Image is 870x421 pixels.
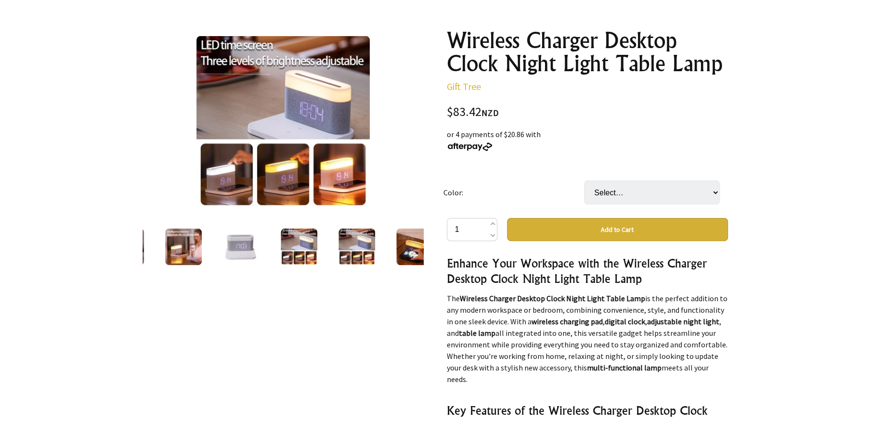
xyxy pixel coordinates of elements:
[447,255,728,286] h3: Enhance Your Workspace with the Wireless Charger Desktop Clock Night Light Table Lamp
[443,167,584,218] td: Color:
[396,229,433,265] img: Wireless Charger Desktop Clock Night Light Table Lamp
[532,317,603,326] strong: wireless charging pad
[196,36,370,209] img: Wireless Charger Desktop Clock Night Light Table Lamp
[447,293,728,385] p: The is the perfect addition to any modern workspace or bedroom, combining convenience, style, and...
[447,128,728,152] div: or 4 payments of $20.86 with
[447,142,493,151] img: Afterpay
[460,293,645,303] strong: Wireless Charger Desktop Clock Night Light Table Lamp
[447,106,728,119] div: $83.42
[281,229,317,265] img: Wireless Charger Desktop Clock Night Light Table Lamp
[507,218,728,241] button: Add to Cart
[647,317,719,326] strong: adjustable night light
[165,229,202,265] img: Wireless Charger Desktop Clock Night Light Table Lamp
[459,328,495,338] strong: table lamp
[447,29,728,75] h1: Wireless Charger Desktop Clock Night Light Table Lamp
[338,229,375,265] img: Wireless Charger Desktop Clock Night Light Table Lamp
[107,229,144,265] img: Wireless Charger Desktop Clock Night Light Table Lamp
[223,229,260,265] img: Wireless Charger Desktop Clock Night Light Table Lamp
[605,317,645,326] strong: digital clock
[447,80,481,92] a: Gift Tree
[587,363,662,372] strong: multi-functional lamp
[481,107,499,118] span: NZD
